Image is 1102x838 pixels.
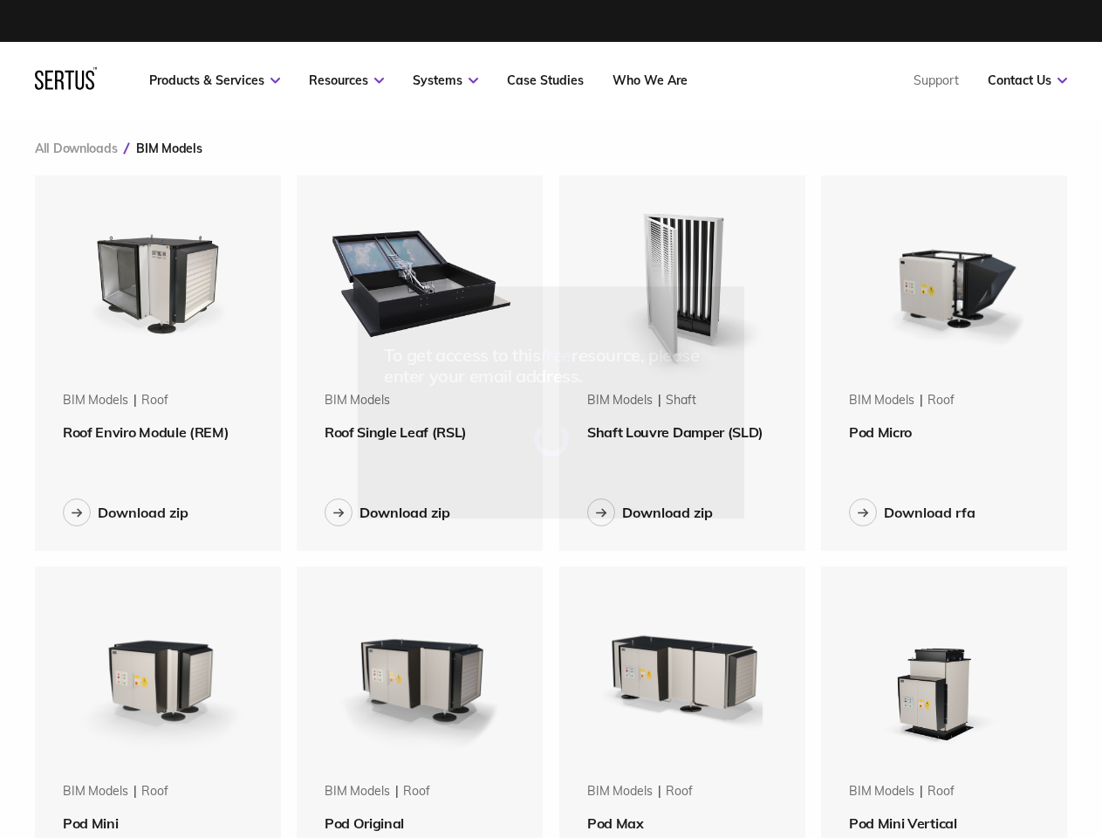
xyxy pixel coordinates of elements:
[613,72,688,88] a: Who We Are
[309,72,384,88] a: Resources
[988,72,1067,88] a: Contact Us
[541,344,572,366] span: free
[507,72,584,88] a: Case Studies
[149,72,280,88] a: Products & Services
[914,72,959,88] a: Support
[384,345,718,387] div: To get access to this resource, please enter your email address.
[788,635,1102,838] iframe: Chat Widget
[413,72,478,88] a: Systems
